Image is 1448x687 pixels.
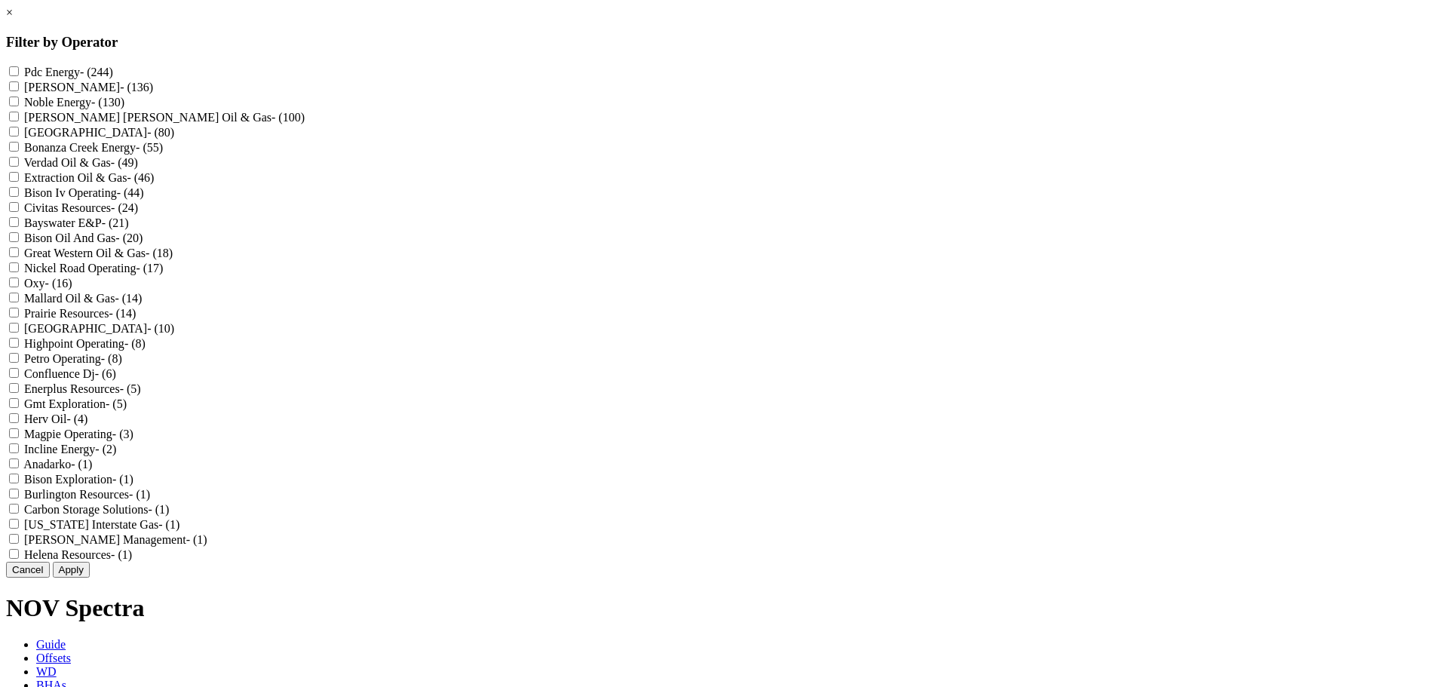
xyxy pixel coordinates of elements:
label: Helena Resources [24,548,132,561]
label: Confluence Dj [24,367,116,380]
span: - (49) [111,156,138,169]
label: [PERSON_NAME] [PERSON_NAME] Oil & Gas [24,111,305,124]
span: - (17) [136,262,163,274]
label: [PERSON_NAME] Management [24,533,207,546]
span: - (8) [124,337,146,350]
span: - (136) [120,81,153,94]
span: - (5) [106,397,127,410]
h3: Filter by Operator [6,34,1442,51]
span: - (44) [117,186,144,199]
span: - (14) [115,292,142,305]
label: Verdad Oil & Gas [24,156,138,169]
span: Guide [36,638,66,651]
label: Great Western Oil & Gas [24,247,173,259]
label: [US_STATE] Interstate Gas [24,518,179,531]
label: Civitas Resources [24,201,138,214]
span: - (1) [186,533,207,546]
span: - (1) [148,503,169,516]
label: Nickel Road Operating [24,262,163,274]
span: - (16) [45,277,72,290]
span: - (1) [129,488,150,501]
span: - (8) [101,352,122,365]
label: Extraction Oil & Gas [24,171,154,184]
span: WD [36,665,57,678]
label: Bonanza Creek Energy [24,141,163,154]
label: Noble Energy [24,96,124,109]
h1: NOV Spectra [6,594,1442,622]
span: - (24) [111,201,138,214]
label: Pdc Energy [24,66,113,78]
label: [GEOGRAPHIC_DATA] [24,126,174,139]
label: Prairie Resources [24,307,136,320]
label: Burlington Resources [24,488,150,501]
label: Enerplus Resources [24,382,141,395]
label: Petro Operating [24,352,122,365]
span: - (244) [80,66,113,78]
span: Offsets [36,652,71,664]
label: Bison Iv Operating [24,186,144,199]
span: - (4) [66,413,87,425]
button: Cancel [6,562,50,578]
span: - (5) [120,382,141,395]
label: Gmt Exploration [24,397,127,410]
label: [GEOGRAPHIC_DATA] [24,322,174,335]
label: Anadarko [23,458,92,471]
a: × [6,6,13,19]
label: Oxy [24,277,72,290]
span: - (1) [111,548,132,561]
span: - (3) [112,428,133,440]
label: Herv Oil [24,413,87,425]
span: - (10) [147,322,174,335]
span: - (6) [95,367,116,380]
span: - (14) [109,307,136,320]
label: Highpoint Operating [24,337,146,350]
span: - (130) [91,96,124,109]
label: Bayswater E&P [24,216,129,229]
span: - (100) [271,111,305,124]
span: - (80) [147,126,174,139]
span: - (55) [136,141,163,154]
label: [PERSON_NAME] [24,81,153,94]
label: Bison Oil And Gas [24,232,143,244]
span: - (21) [102,216,129,229]
button: Apply [53,562,90,578]
span: - (1) [71,458,92,471]
label: Bison Exploration [24,473,133,486]
label: Incline Energy [24,443,116,455]
span: - (20) [115,232,143,244]
label: Mallard Oil & Gas [24,292,142,305]
label: Magpie Operating [24,428,133,440]
span: - (46) [127,171,154,184]
span: - (1) [112,473,133,486]
span: - (2) [95,443,116,455]
span: - (1) [158,518,179,531]
span: - (18) [146,247,173,259]
label: Carbon Storage Solutions [24,503,169,516]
